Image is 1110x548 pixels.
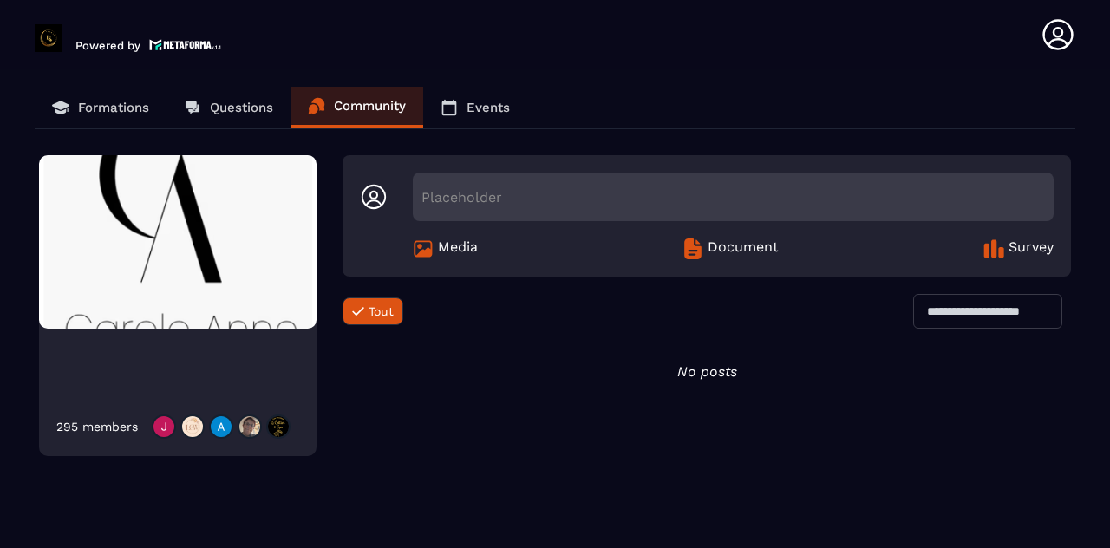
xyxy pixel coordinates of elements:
[334,98,406,114] p: Community
[423,87,527,128] a: Events
[152,414,176,439] img: https://production-metaforma-bucket.s3.fr-par.scw.cloud/production-metaforma-bucket/users/May2025...
[75,39,140,52] p: Powered by
[291,87,423,128] a: Community
[166,87,291,128] a: Questions
[369,304,394,318] span: Tout
[677,363,737,380] i: No posts
[35,87,166,128] a: Formations
[56,420,138,434] div: 295 members
[1009,238,1054,259] span: Survey
[210,100,273,115] p: Questions
[238,414,262,439] img: https://production-metaforma-bucket.s3.fr-par.scw.cloud/production-metaforma-bucket/users/August2...
[209,414,233,439] img: https://production-metaforma-bucket.s3.fr-par.scw.cloud/production-metaforma-bucket/users/August2...
[78,100,149,115] p: Formations
[180,414,205,439] img: https://production-metaforma-bucket.s3.fr-par.scw.cloud/production-metaforma-bucket/users/August2...
[149,37,222,52] img: logo
[467,100,510,115] p: Events
[266,414,291,439] img: https://production-metaforma-bucket.s3.fr-par.scw.cloud/production-metaforma-bucket/users/June202...
[438,238,478,259] span: Media
[39,155,317,329] img: Community background
[708,238,779,259] span: Document
[35,24,62,52] img: logo-branding
[413,173,1054,221] div: Placeholder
